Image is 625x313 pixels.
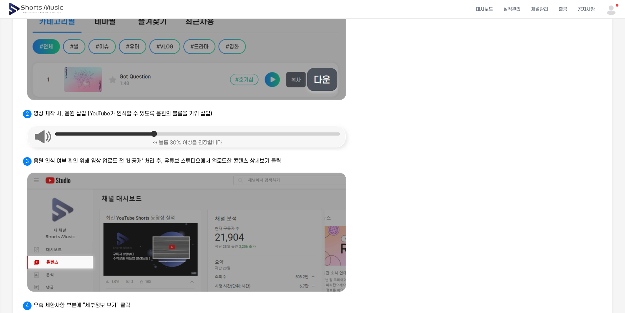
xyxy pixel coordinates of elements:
[572,1,600,18] a: 공지사항
[23,170,352,295] img: pc가이드
[23,123,352,151] img: pc가이드
[605,3,617,15] img: 사용자 이미지
[471,1,498,18] a: 대시보드
[498,1,526,18] a: 실적관리
[23,301,602,309] p: 우측 제한사항 부분에 “세부정보 보기” 클릭
[526,1,553,18] a: 채널관리
[23,157,602,165] p: 음원 인식 여부 확인 위해 영상 업로드 전 '비공개' 처리 후, 유튜브 스튜디오에서 업로드한 콘텐츠 상세보기 클릭
[553,1,572,18] a: 출금
[23,110,602,118] p: 영상 제작 시, 음원 삽입 (YouTube가 인식할 수 있도록 음원의 볼륨을 키워 삽입)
